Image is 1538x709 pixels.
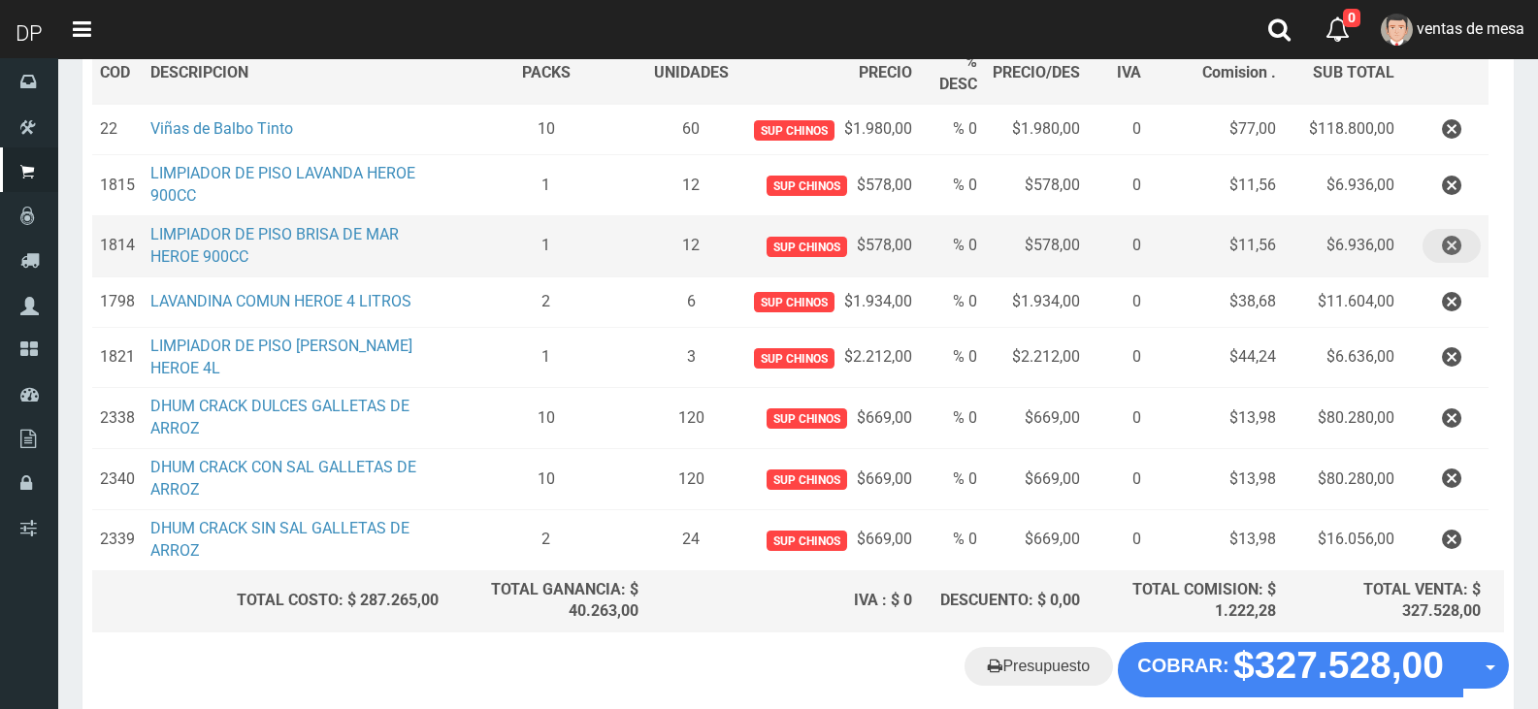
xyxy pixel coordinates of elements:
td: 1 [446,155,646,216]
td: $578,00 [985,155,1088,216]
td: 2340 [92,449,143,510]
td: 60 [646,104,736,155]
td: % 0 [920,104,985,155]
td: 2338 [92,388,143,449]
td: 0 [1088,155,1149,216]
span: CRIPCION [179,63,248,81]
td: 12 [646,216,736,277]
a: Viñas de Balbo Tinto [150,119,293,138]
a: LAVANDINA COMUN HEROE 4 LITROS [150,292,411,310]
td: $118.800,00 [1284,104,1402,155]
td: $1.934,00 [985,276,1088,327]
span: Sup chinos [767,531,847,551]
td: $669,00 [985,509,1088,570]
td: $11,56 [1149,216,1284,277]
span: Sup chinos [754,292,834,312]
td: 10 [446,104,646,155]
th: COD [92,44,143,105]
td: $77,00 [1149,104,1284,155]
td: $16.056,00 [1284,509,1402,570]
td: $669,00 [985,388,1088,449]
td: $669,00 [736,388,920,449]
td: 10 [446,388,646,449]
span: Sup chinos [754,348,834,369]
td: 1798 [92,276,143,327]
td: $11,56 [1149,155,1284,216]
div: TOTAL VENTA: $ 327.528,00 [1292,579,1481,624]
span: Sup chinos [767,408,847,429]
button: COBRAR: $327.528,00 [1118,642,1463,696]
td: $1.934,00 [736,276,920,327]
td: 2339 [92,509,143,570]
td: 0 [1088,327,1149,388]
td: $44,24 [1149,327,1284,388]
td: $13,98 [1149,449,1284,510]
td: $13,98 [1149,388,1284,449]
span: Sup chinos [767,237,847,257]
td: 10 [446,449,646,510]
td: $1.980,00 [736,104,920,155]
a: DHUM CRACK DULCES GALLETAS DE ARROZ [150,397,409,437]
td: 0 [1088,509,1149,570]
a: Presupuesto [965,647,1113,686]
td: $11.604,00 [1284,276,1402,327]
td: $6.936,00 [1284,216,1402,277]
td: $2.212,00 [736,327,920,388]
span: Sup chinos [767,469,847,490]
a: LIMPIADOR DE PISO BRISA DE MAR HEROE 900CC [150,225,399,266]
th: DES [143,44,446,105]
td: 2 [446,509,646,570]
strong: $327.528,00 [1233,645,1444,687]
a: LIMPIADOR DE PISO [PERSON_NAME] HEROE 4L [150,337,412,377]
span: Comision . [1202,63,1276,81]
td: 0 [1088,104,1149,155]
td: $669,00 [985,449,1088,510]
td: 24 [646,509,736,570]
span: IVA [1117,63,1141,81]
a: LIMPIADOR DE PISO LAVANDA HEROE 900CC [150,164,415,205]
span: SUB TOTAL [1313,62,1394,84]
span: Sup chinos [767,176,847,196]
td: 1821 [92,327,143,388]
td: $13,98 [1149,509,1284,570]
td: $578,00 [736,216,920,277]
td: $669,00 [736,509,920,570]
td: 1 [446,216,646,277]
strong: COBRAR: [1137,655,1228,676]
td: 2 [446,276,646,327]
td: % 0 [920,155,985,216]
td: % 0 [920,216,985,277]
td: $6.936,00 [1284,155,1402,216]
td: 12 [646,155,736,216]
td: $578,00 [985,216,1088,277]
td: % 0 [920,509,985,570]
td: % 0 [920,388,985,449]
span: Sup chinos [754,120,834,141]
th: UNIDADES [646,44,736,105]
td: % 0 [920,276,985,327]
span: % DESC [939,52,977,93]
td: 6 [646,276,736,327]
span: ventas de mesa [1417,19,1524,38]
td: 120 [646,449,736,510]
td: $80.280,00 [1284,449,1402,510]
span: PRECIO [859,62,912,84]
td: $38,68 [1149,276,1284,327]
td: 1 [446,327,646,388]
td: 1814 [92,216,143,277]
td: % 0 [920,327,985,388]
td: $669,00 [736,449,920,510]
td: $578,00 [736,155,920,216]
td: 0 [1088,276,1149,327]
span: PRECIO/DES [993,63,1080,81]
td: 1815 [92,155,143,216]
td: 0 [1088,388,1149,449]
div: TOTAL COSTO: $ 287.265,00 [100,590,439,612]
td: $6.636,00 [1284,327,1402,388]
th: PACKS [446,44,646,105]
div: TOTAL COMISION: $ 1.222,28 [1096,579,1276,624]
td: 0 [1088,216,1149,277]
a: DHUM CRACK CON SAL GALLETAS DE ARROZ [150,458,416,499]
span: 0 [1343,9,1360,27]
div: IVA : $ 0 [654,590,912,612]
